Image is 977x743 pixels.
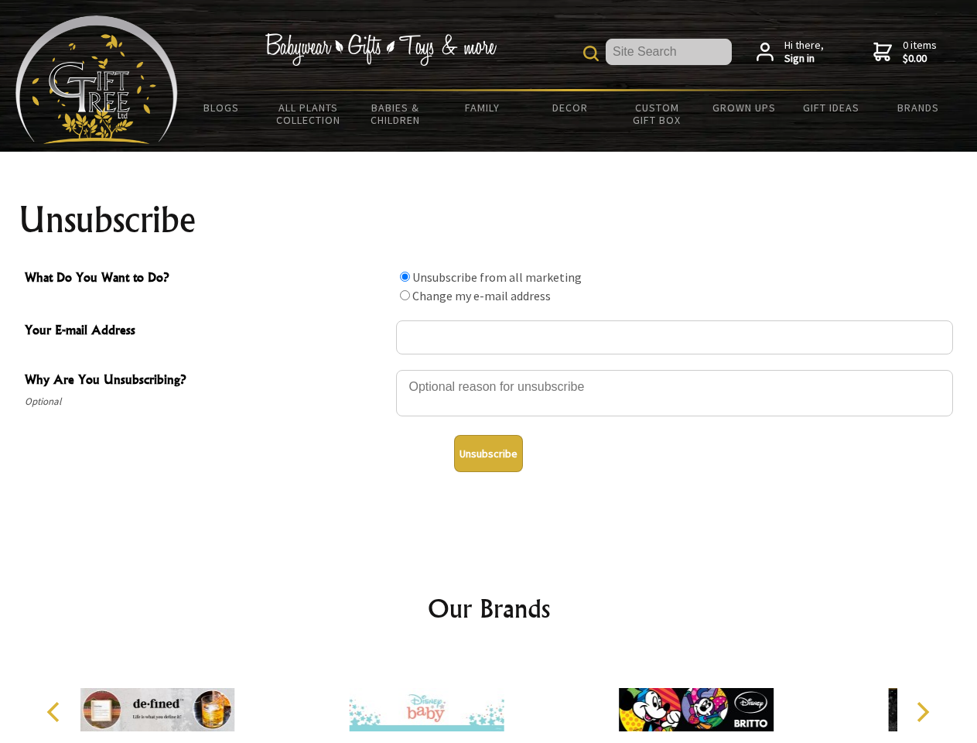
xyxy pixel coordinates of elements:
[400,272,410,282] input: What Do You Want to Do?
[875,91,962,124] a: Brands
[39,695,73,729] button: Previous
[352,91,439,136] a: Babies & Children
[31,590,947,627] h2: Our Brands
[700,91,787,124] a: Grown Ups
[873,39,937,66] a: 0 items$0.00
[903,38,937,66] span: 0 items
[265,33,497,66] img: Babywear - Gifts - Toys & more
[25,392,388,411] span: Optional
[454,435,523,472] button: Unsubscribe
[905,695,939,729] button: Next
[784,52,824,66] strong: Sign in
[784,39,824,66] span: Hi there,
[19,201,959,238] h1: Unsubscribe
[15,15,178,144] img: Babyware - Gifts - Toys and more...
[606,39,732,65] input: Site Search
[439,91,527,124] a: Family
[583,46,599,61] img: product search
[25,268,388,290] span: What Do You Want to Do?
[903,52,937,66] strong: $0.00
[787,91,875,124] a: Gift Ideas
[613,91,701,136] a: Custom Gift Box
[412,269,582,285] label: Unsubscribe from all marketing
[396,370,953,416] textarea: Why Are You Unsubscribing?
[265,91,353,136] a: All Plants Collection
[178,91,265,124] a: BLOGS
[25,320,388,343] span: Your E-mail Address
[526,91,613,124] a: Decor
[25,370,388,392] span: Why Are You Unsubscribing?
[396,320,953,354] input: Your E-mail Address
[757,39,824,66] a: Hi there,Sign in
[400,290,410,300] input: What Do You Want to Do?
[412,288,551,303] label: Change my e-mail address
